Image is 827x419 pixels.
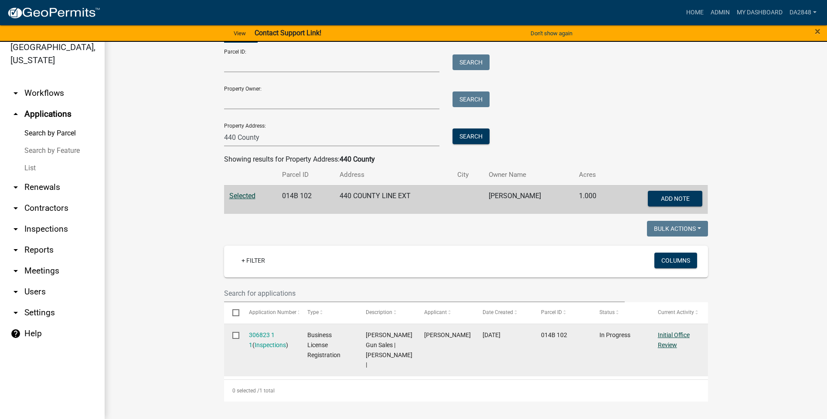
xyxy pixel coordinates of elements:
[424,331,471,338] span: John Earwood
[541,331,567,338] span: 014B 102
[527,26,576,41] button: Don't show again
[307,309,319,315] span: Type
[232,388,259,394] span: 0 selected /
[10,328,21,339] i: help
[10,245,21,255] i: arrow_drop_down
[815,25,820,37] span: ×
[658,331,690,348] a: Initial Office Review
[533,302,591,323] datatable-header-cell: Parcel ID
[574,185,614,214] td: 1.000
[249,330,291,350] div: ( )
[307,331,340,358] span: Business License Registration
[483,331,500,338] span: 09/04/2024
[786,4,820,21] a: da2848
[10,224,21,234] i: arrow_drop_down
[647,221,708,237] button: Bulk Actions
[10,182,21,193] i: arrow_drop_down
[366,309,392,315] span: Description
[541,309,562,315] span: Parcel ID
[10,307,21,318] i: arrow_drop_down
[334,165,452,185] th: Address
[255,341,286,348] a: Inspections
[255,29,321,37] strong: Contact Support Link!
[574,165,614,185] th: Acres
[599,331,630,338] span: In Progress
[340,155,375,163] strong: 440 County
[453,54,490,70] button: Search
[229,192,255,200] a: Selected
[815,26,820,37] button: Close
[452,165,483,185] th: City
[10,287,21,297] i: arrow_drop_down
[483,309,513,315] span: Date Created
[453,91,490,107] button: Search
[366,331,412,368] span: Johns Gun Sales | EARWOOD JOHN JR |
[357,302,416,323] datatable-header-cell: Description
[299,302,357,323] datatable-header-cell: Type
[648,191,702,206] button: Add Note
[249,309,296,315] span: Application Number
[334,185,452,214] td: 440 COUNTY LINE EXT
[658,309,694,315] span: Current Activity
[10,88,21,98] i: arrow_drop_down
[661,195,690,202] span: Add Note
[483,165,574,185] th: Owner Name
[235,253,272,268] a: + Filter
[10,203,21,213] i: arrow_drop_down
[10,109,21,119] i: arrow_drop_up
[733,4,786,21] a: My Dashboard
[224,154,708,165] div: Showing results for Property Address:
[453,128,490,144] button: Search
[599,309,615,315] span: Status
[224,302,241,323] datatable-header-cell: Select
[654,253,697,268] button: Columns
[224,284,625,302] input: Search for applications
[230,26,249,41] a: View
[277,185,335,214] td: 014B 102
[650,302,708,323] datatable-header-cell: Current Activity
[424,309,447,315] span: Applicant
[241,302,299,323] datatable-header-cell: Application Number
[483,185,574,214] td: [PERSON_NAME]
[249,331,275,348] a: 306823 1 1
[474,302,533,323] datatable-header-cell: Date Created
[683,4,707,21] a: Home
[707,4,733,21] a: Admin
[277,165,335,185] th: Parcel ID
[10,266,21,276] i: arrow_drop_down
[416,302,474,323] datatable-header-cell: Applicant
[591,302,650,323] datatable-header-cell: Status
[224,380,708,402] div: 1 total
